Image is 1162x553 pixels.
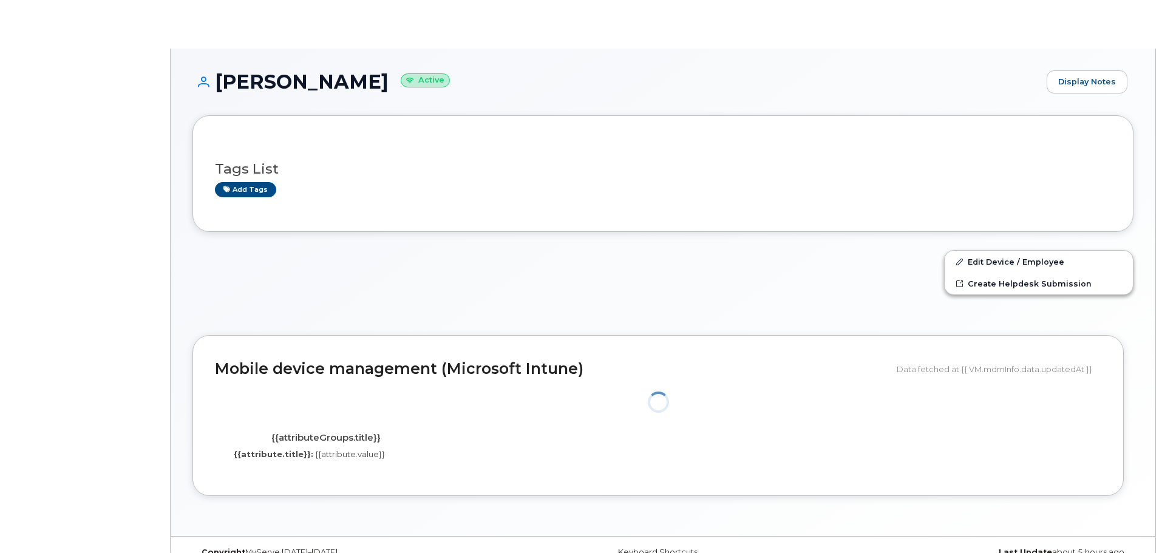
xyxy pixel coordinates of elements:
div: Data fetched at {{ VM.mdmInfo.data.updatedAt }} [897,358,1101,381]
a: Display Notes [1047,70,1127,93]
a: Create Helpdesk Submission [945,273,1133,294]
label: {{attribute.title}}: [234,449,313,460]
h1: [PERSON_NAME] [192,71,1041,92]
span: {{attribute.value}} [315,449,385,459]
h2: Mobile device management (Microsoft Intune) [215,361,888,378]
small: Active [401,73,450,87]
h4: {{attributeGroups.title}} [224,433,427,443]
a: Add tags [215,182,276,197]
h3: Tags List [215,161,1111,177]
a: Edit Device / Employee [945,251,1133,273]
